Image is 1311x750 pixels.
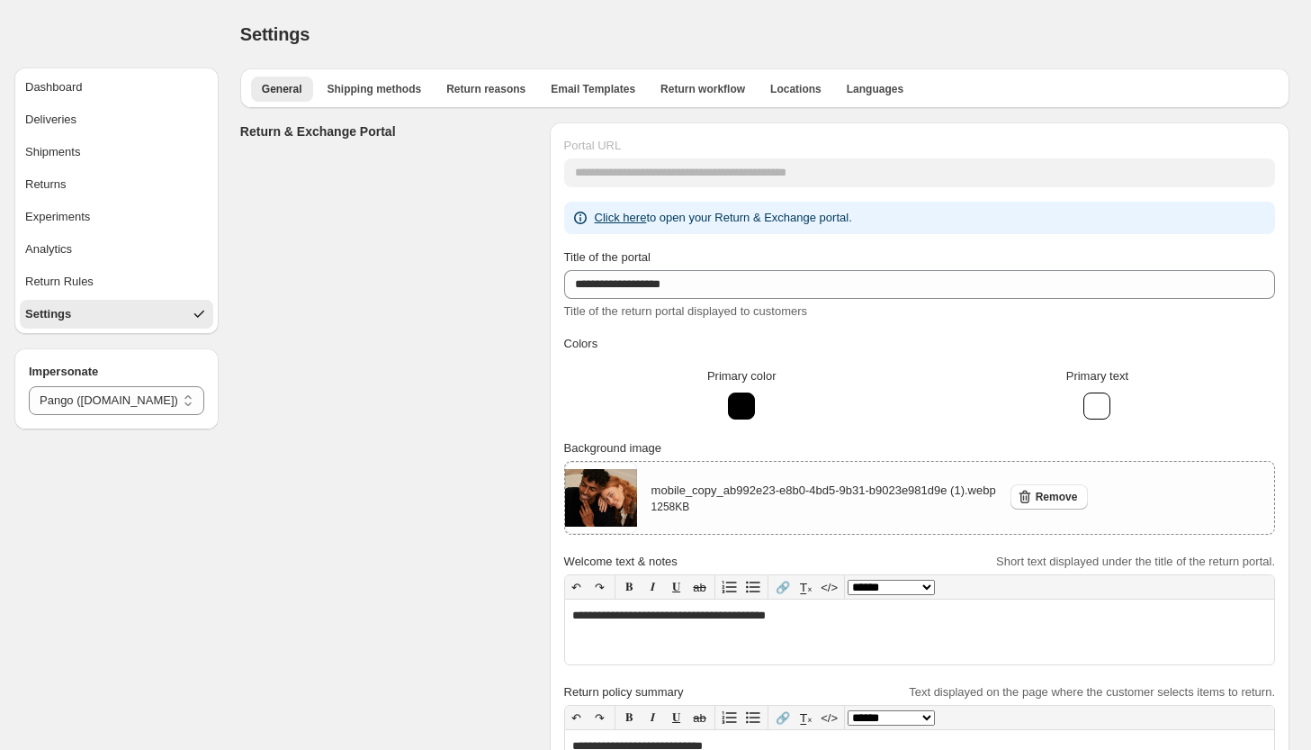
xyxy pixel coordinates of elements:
[618,706,642,729] button: 𝐁
[25,111,76,129] div: Deliveries
[20,267,213,296] button: Return Rules
[770,82,822,96] span: Locations
[741,575,765,599] button: Bullet list
[25,273,94,291] div: Return Rules
[847,82,903,96] span: Languages
[909,685,1275,699] span: Text displayed on the page where the customer selects items to return.
[564,337,598,350] span: Colors
[25,305,71,323] div: Settings
[20,73,213,102] button: Dashboard
[1010,484,1089,510] button: Remove
[795,575,818,599] button: T̲ₓ
[20,300,213,329] button: Settings
[595,211,647,224] a: Click here
[718,706,741,729] button: Numbered list
[665,575,688,599] button: 𝐔
[262,82,302,96] span: General
[642,706,665,729] button: 𝑰
[718,575,741,599] button: Numbered list
[693,711,705,725] s: ab
[693,581,705,594] s: ab
[20,203,213,231] button: Experiments
[564,304,807,318] span: Title of the return portal displayed to customers
[741,706,765,729] button: Bullet list
[240,122,535,140] h3: Return & Exchange Portal
[20,235,213,264] button: Analytics
[665,706,688,729] button: 𝐔
[651,482,996,514] div: mobile_copy_ab992e23-e8b0-4bd5-9b31-b9023e981d9e (1).webp
[588,575,612,599] button: ↷
[651,500,996,514] p: 1258 KB
[595,211,852,224] span: to open your Return & Exchange portal.
[1066,369,1128,383] span: Primary text
[1036,490,1078,504] span: Remove
[551,82,635,96] span: Email Templates
[25,176,67,194] div: Returns
[588,706,612,729] button: ↷
[707,369,777,383] span: Primary color
[688,706,712,729] button: ab
[771,706,795,729] button: 🔗
[618,575,642,599] button: 𝐁
[565,575,588,599] button: ↶
[564,441,661,455] span: Background image
[771,575,795,599] button: 🔗
[29,363,204,381] h4: Impersonate
[642,575,665,599] button: 𝑰
[328,82,422,96] span: Shipping methods
[818,706,841,729] button: </>
[564,250,651,264] span: Title of the portal
[996,555,1275,568] span: Short text displayed under the title of the return portal.
[795,706,818,729] button: T̲ₓ
[818,575,841,599] button: </>
[564,555,678,568] span: Welcome text & notes
[25,240,72,258] div: Analytics
[20,138,213,167] button: Shipments
[564,685,684,699] span: Return policy summary
[564,139,622,152] span: Portal URL
[672,710,680,724] span: 𝐔
[25,143,80,161] div: Shipments
[25,208,90,226] div: Experiments
[240,24,310,44] span: Settings
[660,82,745,96] span: Return workflow
[446,82,525,96] span: Return reasons
[20,105,213,134] button: Deliveries
[565,706,588,729] button: ↶
[672,580,680,593] span: 𝐔
[25,78,83,96] div: Dashboard
[20,170,213,199] button: Returns
[688,575,712,599] button: ab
